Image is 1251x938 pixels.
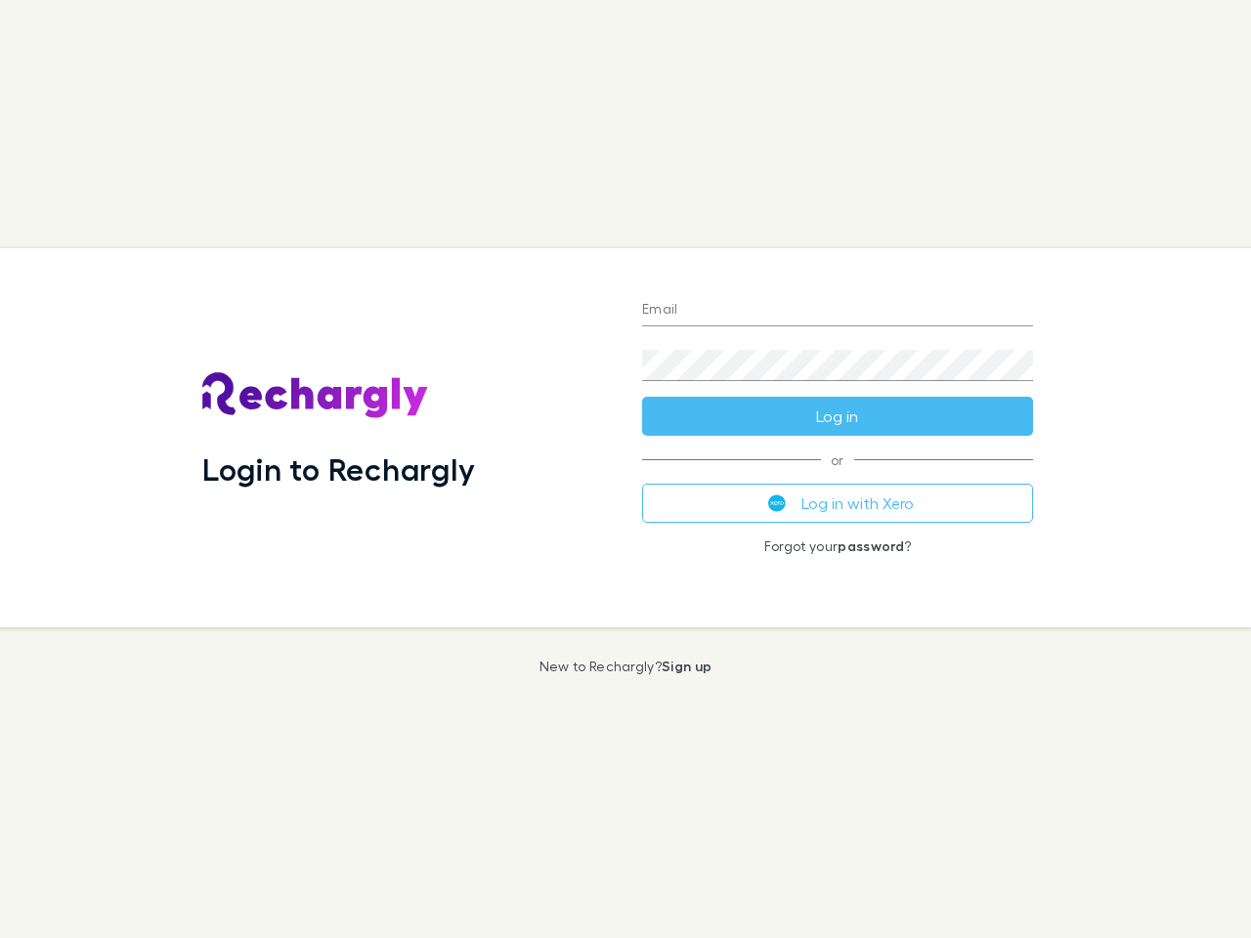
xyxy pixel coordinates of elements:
span: or [642,459,1033,460]
h1: Login to Rechargly [202,450,475,488]
p: New to Rechargly? [539,659,712,674]
a: password [838,537,904,554]
img: Rechargly's Logo [202,372,429,419]
p: Forgot your ? [642,538,1033,554]
a: Sign up [662,658,712,674]
button: Log in with Xero [642,484,1033,523]
img: Xero's logo [768,494,786,512]
button: Log in [642,397,1033,436]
